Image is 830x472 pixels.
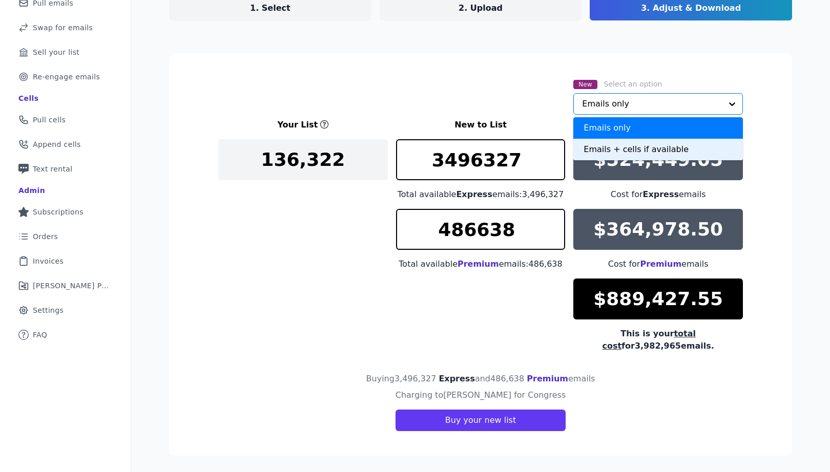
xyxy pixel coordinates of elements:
div: Emails + cells if available [573,139,743,160]
p: 3. Adjust & Download [641,2,741,14]
p: $364,978.50 [593,219,723,240]
a: Settings [8,299,122,321]
span: Express [439,374,475,383]
div: This is your for 3,982,965 emails. [573,328,743,352]
div: Emails only [573,117,743,139]
span: Text rental [33,164,73,174]
p: $889,427.55 [593,289,723,309]
span: Orders [33,231,58,242]
div: Total available emails: 3,496,327 [396,188,566,201]
a: Text rental [8,158,122,180]
p: 2. Upload [459,2,503,14]
span: Express [456,189,492,199]
div: Cells [18,93,38,103]
div: Cost for emails [573,258,743,270]
span: Settings [33,305,64,315]
label: Select an option [604,79,662,89]
span: Pull cells [33,115,66,125]
a: Pull cells [8,109,122,131]
a: Subscriptions [8,201,122,223]
span: New [573,80,597,89]
span: Premium [640,259,681,269]
span: Express [643,189,679,199]
span: Invoices [33,256,64,266]
span: Premium [527,374,568,383]
a: Orders [8,225,122,248]
span: Subscriptions [33,207,84,217]
span: Re-engage emails [33,72,100,82]
button: Buy your new list [396,410,566,431]
span: [PERSON_NAME] Performance [33,281,110,291]
span: FAQ [33,330,47,340]
p: 1. Select [250,2,291,14]
span: Sell your list [33,47,79,57]
a: FAQ [8,324,122,346]
a: Swap for emails [8,16,122,39]
a: Sell your list [8,41,122,63]
div: Total available emails: 486,638 [396,258,566,270]
h4: Buying 3,496,327 and 486,638 emails [366,373,595,385]
span: Premium [458,259,499,269]
a: Append cells [8,133,122,156]
a: Re-engage emails [8,66,122,88]
span: Swap for emails [33,23,93,33]
span: Append cells [33,139,81,149]
a: Invoices [8,250,122,272]
h3: New to List [396,119,566,131]
p: 136,322 [261,149,345,170]
h3: Your List [277,119,318,131]
a: [PERSON_NAME] Performance [8,274,122,297]
div: Cost for emails [573,188,743,201]
h4: Charging to [PERSON_NAME] for Congress [396,389,566,401]
div: Admin [18,185,45,196]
